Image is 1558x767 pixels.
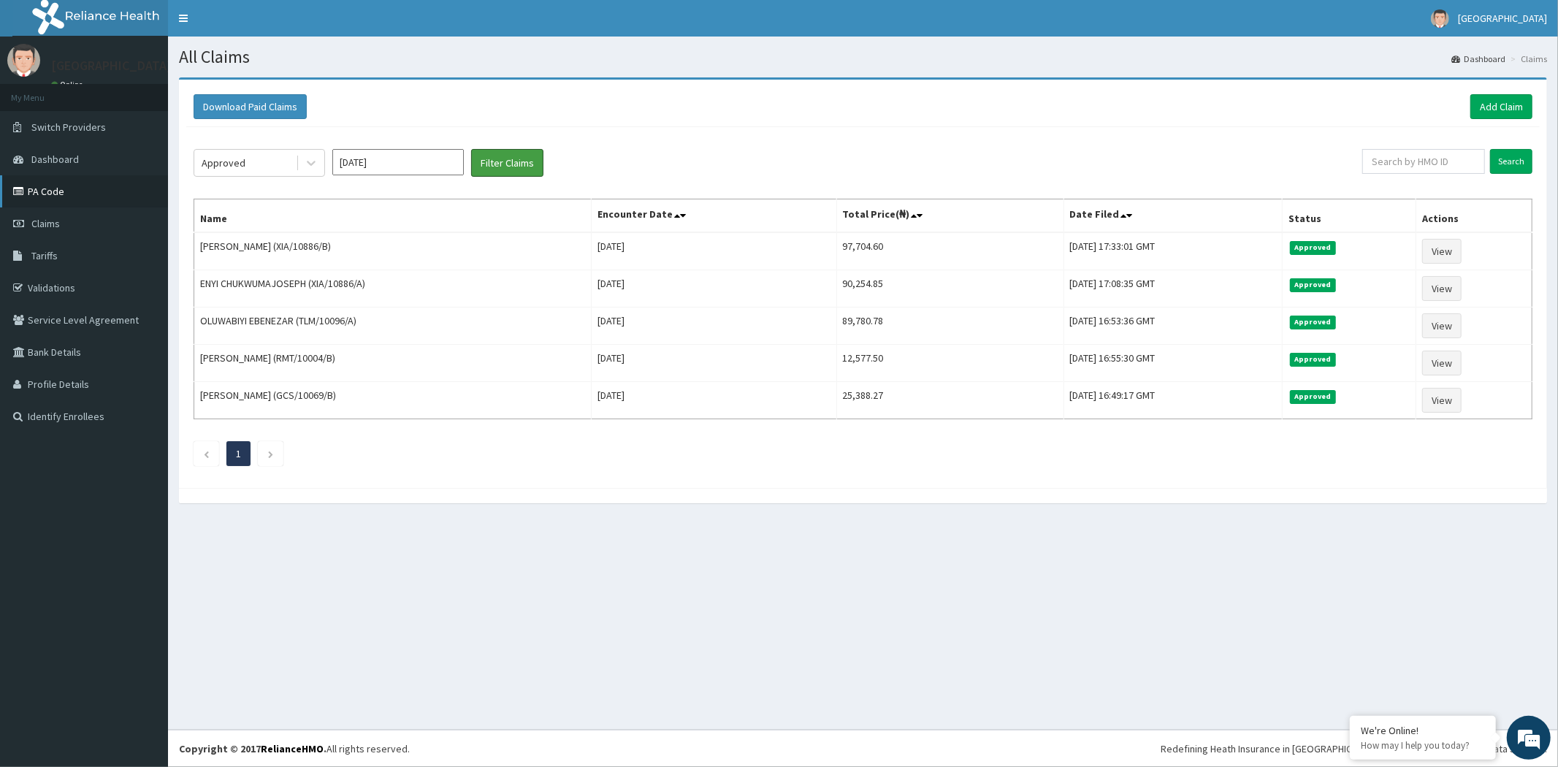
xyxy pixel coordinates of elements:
th: Name [194,199,592,233]
td: [PERSON_NAME] (GCS/10069/B) [194,382,592,419]
td: [DATE] 17:33:01 GMT [1064,232,1283,270]
a: View [1422,313,1462,338]
td: [DATE] 17:08:35 GMT [1064,270,1283,308]
td: 25,388.27 [836,382,1064,419]
td: 90,254.85 [836,270,1064,308]
td: [DATE] [591,232,836,270]
span: [GEOGRAPHIC_DATA] [1458,12,1547,25]
footer: All rights reserved. [168,730,1558,767]
span: Approved [1290,353,1336,366]
div: Approved [202,156,245,170]
td: [DATE] 16:53:36 GMT [1064,308,1283,345]
input: Search [1490,149,1532,174]
td: [PERSON_NAME] (RMT/10004/B) [194,345,592,382]
td: 12,577.50 [836,345,1064,382]
div: Minimize live chat window [240,7,275,42]
strong: Copyright © 2017 . [179,742,327,755]
th: Date Filed [1064,199,1283,233]
span: We're online! [85,184,202,332]
p: [GEOGRAPHIC_DATA] [51,59,172,72]
img: d_794563401_company_1708531726252_794563401 [27,73,59,110]
th: Actions [1416,199,1532,233]
a: Add Claim [1470,94,1532,119]
td: [PERSON_NAME] (XIA/10886/B) [194,232,592,270]
h1: All Claims [179,47,1547,66]
span: Approved [1290,390,1336,403]
p: How may I help you today? [1361,739,1485,752]
a: Next page [267,447,274,460]
input: Search by HMO ID [1362,149,1485,174]
img: User Image [7,44,40,77]
input: Select Month and Year [332,149,464,175]
div: Redefining Heath Insurance in [GEOGRAPHIC_DATA] using Telemedicine and Data Science! [1161,741,1547,756]
td: [DATE] [591,308,836,345]
div: Chat with us now [76,82,245,101]
td: 89,780.78 [836,308,1064,345]
span: Tariffs [31,249,58,262]
td: [DATE] 16:55:30 GMT [1064,345,1283,382]
td: OLUWABIYI EBENEZAR (TLM/10096/A) [194,308,592,345]
div: We're Online! [1361,724,1485,737]
li: Claims [1507,53,1547,65]
a: View [1422,239,1462,264]
textarea: Type your message and hit 'Enter' [7,399,278,450]
th: Status [1283,199,1416,233]
td: ENYI CHUKWUMAJOSEPH (XIA/10886/A) [194,270,592,308]
button: Download Paid Claims [194,94,307,119]
a: View [1422,388,1462,413]
a: Page 1 is your current page [236,447,241,460]
a: RelianceHMO [261,742,324,755]
td: [DATE] [591,270,836,308]
a: View [1422,276,1462,301]
th: Encounter Date [591,199,836,233]
span: Dashboard [31,153,79,166]
span: Approved [1290,316,1336,329]
a: Dashboard [1451,53,1505,65]
td: [DATE] [591,382,836,419]
span: Switch Providers [31,121,106,134]
button: Filter Claims [471,149,543,177]
span: Approved [1290,278,1336,291]
a: View [1422,351,1462,375]
th: Total Price(₦) [836,199,1064,233]
a: Online [51,80,86,90]
span: Claims [31,217,60,230]
td: 97,704.60 [836,232,1064,270]
span: Approved [1290,241,1336,254]
td: [DATE] 16:49:17 GMT [1064,382,1283,419]
td: [DATE] [591,345,836,382]
a: Previous page [203,447,210,460]
img: User Image [1431,9,1449,28]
